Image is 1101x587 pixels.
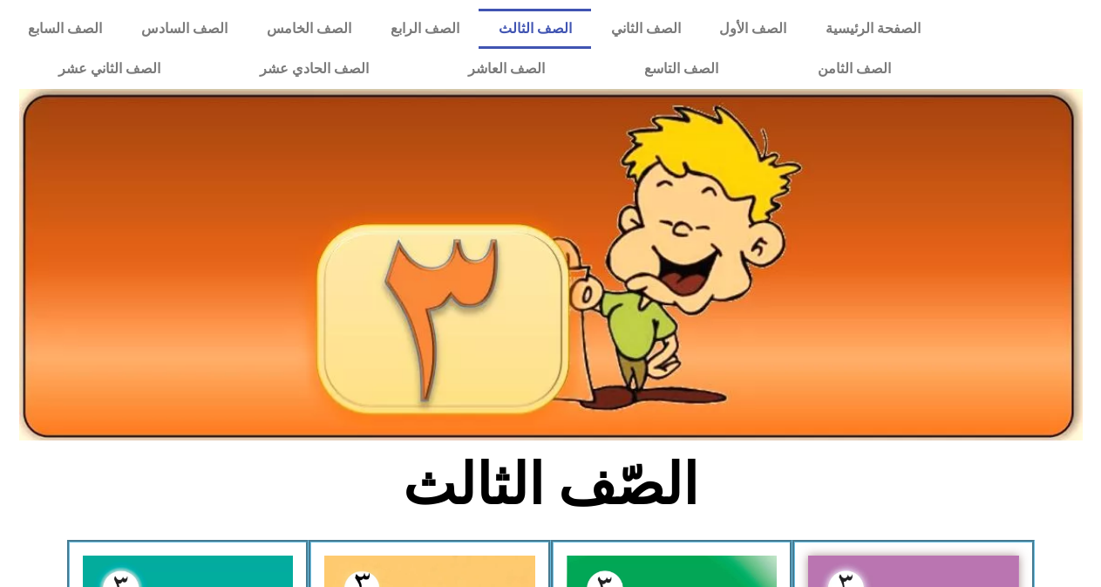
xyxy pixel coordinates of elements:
a: الصفحة الرئيسية [806,9,941,49]
a: الصف الرابع [371,9,479,49]
a: الصف الأول [700,9,806,49]
a: الصف السابع [9,9,122,49]
a: الصف الثالث [479,9,591,49]
h2: الصّف الثالث [262,451,839,519]
a: الصف السادس [122,9,248,49]
a: الصف الثامن [768,49,941,89]
a: الصف الثاني [591,9,700,49]
a: الصف الخامس [248,9,371,49]
a: الصف التاسع [595,49,768,89]
a: الصف الثاني عشر [9,49,210,89]
a: الصف الحادي عشر [210,49,418,89]
a: الصف العاشر [418,49,595,89]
